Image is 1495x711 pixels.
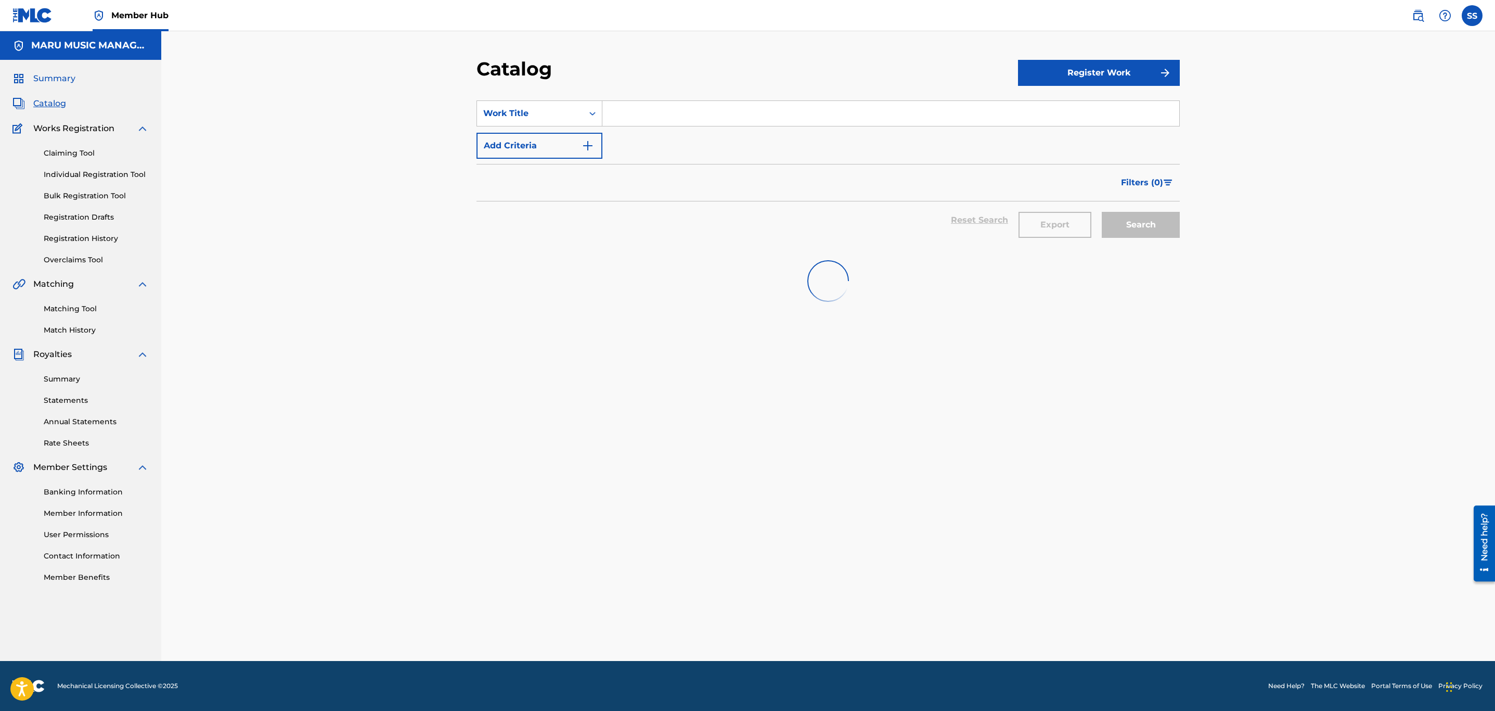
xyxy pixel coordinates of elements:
div: Help [1435,5,1455,26]
button: Add Criteria [476,133,602,159]
img: Summary [12,72,25,85]
a: Summary [44,374,149,385]
img: expand [136,122,149,135]
img: Catalog [12,97,25,110]
a: Individual Registration Tool [44,169,149,180]
iframe: Chat Widget [1443,661,1495,711]
img: expand [136,278,149,290]
div: Work Title [483,107,577,120]
img: Top Rightsholder [93,9,105,22]
img: preloader [807,260,849,302]
span: Summary [33,72,75,85]
h2: Catalog [476,57,557,81]
a: Statements [44,395,149,406]
a: SummarySummary [12,72,75,85]
form: Search Form [476,100,1180,248]
a: Member Benefits [44,572,149,583]
a: Member Information [44,508,149,519]
span: Works Registration [33,122,114,135]
a: Public Search [1408,5,1428,26]
span: Filters ( 0 ) [1121,176,1163,189]
div: User Menu [1462,5,1483,26]
img: filter [1164,180,1172,186]
div: Drag [1446,671,1452,703]
span: Matching [33,278,74,290]
a: Matching Tool [44,303,149,314]
a: Banking Information [44,487,149,498]
span: Royalties [33,348,72,361]
img: 9d2ae6d4665cec9f34b9.svg [582,139,594,152]
a: Portal Terms of Use [1371,681,1432,691]
a: Contact Information [44,551,149,562]
img: Royalties [12,348,25,361]
button: Filters (0) [1115,170,1180,196]
span: Mechanical Licensing Collective © 2025 [57,681,178,691]
span: Member Hub [111,9,169,21]
img: expand [136,348,149,361]
a: CatalogCatalog [12,97,66,110]
img: Works Registration [12,122,26,135]
a: Registration History [44,233,149,244]
a: Need Help? [1268,681,1305,691]
iframe: Resource Center [1466,501,1495,585]
a: Bulk Registration Tool [44,191,149,201]
img: Matching [12,278,25,290]
img: f7272a7cc735f4ea7f67.svg [1159,67,1171,79]
h5: MARU MUSIC MANAGEMENT [31,40,149,52]
a: Claiming Tool [44,148,149,159]
img: help [1439,9,1451,22]
img: search [1412,9,1424,22]
a: The MLC Website [1311,681,1365,691]
span: Member Settings [33,461,107,474]
a: Overclaims Tool [44,255,149,265]
a: User Permissions [44,529,149,540]
img: MLC Logo [12,8,53,23]
img: Accounts [12,40,25,52]
a: Annual Statements [44,416,149,427]
img: Member Settings [12,461,25,474]
a: Match History [44,325,149,336]
img: logo [12,680,45,692]
a: Registration Drafts [44,212,149,223]
span: Catalog [33,97,66,110]
a: Privacy Policy [1438,681,1483,691]
button: Register Work [1018,60,1180,86]
a: Rate Sheets [44,438,149,449]
img: expand [136,461,149,474]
